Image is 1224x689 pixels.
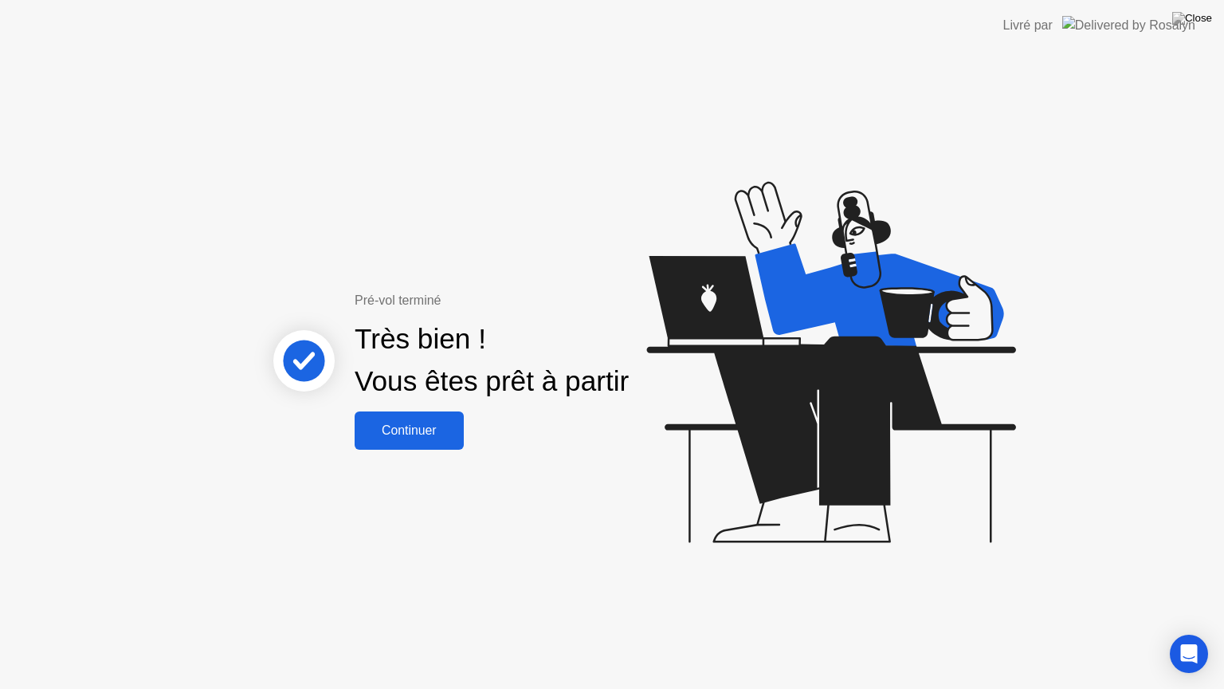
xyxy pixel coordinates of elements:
[359,423,459,438] div: Continuer
[1172,12,1212,25] img: Close
[355,318,629,403] div: Très bien ! Vous êtes prêt à partir
[1062,16,1195,34] img: Delivered by Rosalyn
[1003,16,1053,35] div: Livré par
[355,411,464,450] button: Continuer
[1170,635,1208,673] div: Open Intercom Messenger
[355,291,684,310] div: Pré-vol terminé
